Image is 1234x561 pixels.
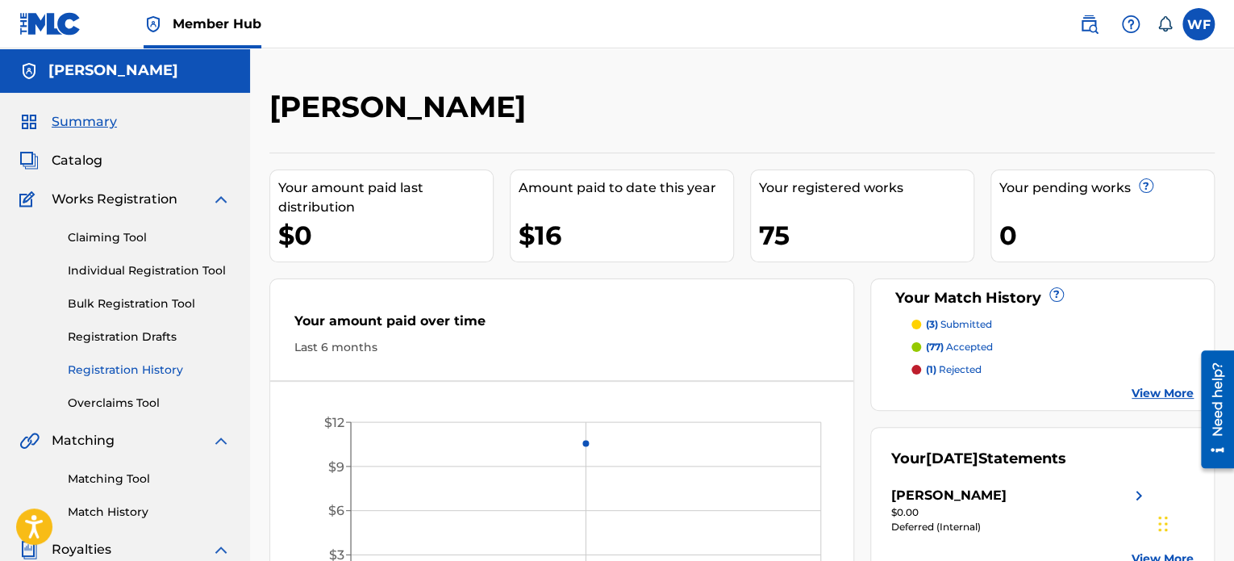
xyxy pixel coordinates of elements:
[759,217,973,253] div: 75
[891,448,1066,470] div: Your Statements
[328,458,344,474] tspan: $9
[19,190,40,209] img: Works Registration
[1189,345,1234,475] iframe: Resource Center
[48,61,178,80] h5: GENTLE JONES
[278,178,493,217] div: Your amount paid last distribution
[1158,500,1168,548] div: Drag
[999,178,1214,198] div: Your pending works
[926,362,982,377] p: rejected
[1182,8,1215,40] div: User Menu
[68,471,231,488] a: Matching Tool
[324,415,344,430] tspan: $12
[1115,8,1147,40] div: Help
[1050,288,1063,301] span: ?
[1121,15,1140,34] img: help
[1153,484,1234,561] iframe: Chat Widget
[328,503,344,518] tspan: $6
[19,112,39,132] img: Summary
[52,540,111,559] span: Royalties
[926,340,993,354] p: accepted
[891,486,1149,534] a: [PERSON_NAME]right chevron icon$0.00Deferred (Internal)
[891,520,1149,534] div: Deferred (Internal)
[52,431,115,450] span: Matching
[1079,15,1099,34] img: search
[911,317,1194,332] a: (3) submitted
[211,431,231,450] img: expand
[68,395,231,412] a: Overclaims Tool
[173,15,261,33] span: Member Hub
[926,318,938,330] span: (3)
[891,505,1149,520] div: $0.00
[52,151,102,170] span: Catalog
[926,341,944,353] span: (77)
[926,450,978,467] span: [DATE]
[211,540,231,559] img: expand
[926,317,992,332] p: submitted
[19,431,40,450] img: Matching
[759,178,973,198] div: Your registered works
[1129,486,1149,505] img: right chevron icon
[68,504,231,521] a: Match History
[891,486,1007,505] div: [PERSON_NAME]
[1140,179,1153,192] span: ?
[68,295,231,312] a: Bulk Registration Tool
[68,362,231,379] a: Registration History
[519,178,733,198] div: Amount paid to date this year
[19,112,117,132] a: SummarySummary
[911,362,1194,377] a: (1) rejected
[519,217,733,253] div: $16
[52,190,177,209] span: Works Registration
[1157,16,1173,32] div: Notifications
[52,112,117,132] span: Summary
[294,312,829,339] div: Your amount paid over time
[19,540,39,559] img: Royalties
[999,217,1214,253] div: 0
[19,151,39,170] img: Catalog
[19,12,81,36] img: MLC Logo
[144,15,163,34] img: Top Rightsholder
[19,151,102,170] a: CatalogCatalog
[68,229,231,246] a: Claiming Tool
[68,262,231,279] a: Individual Registration Tool
[278,217,493,253] div: $0
[1073,8,1105,40] a: Public Search
[926,363,936,375] span: (1)
[269,89,534,125] h2: [PERSON_NAME]
[911,340,1194,354] a: (77) accepted
[19,61,39,81] img: Accounts
[68,329,231,345] a: Registration Drafts
[1132,385,1194,402] a: View More
[294,339,829,356] div: Last 6 months
[211,190,231,209] img: expand
[891,287,1194,309] div: Your Match History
